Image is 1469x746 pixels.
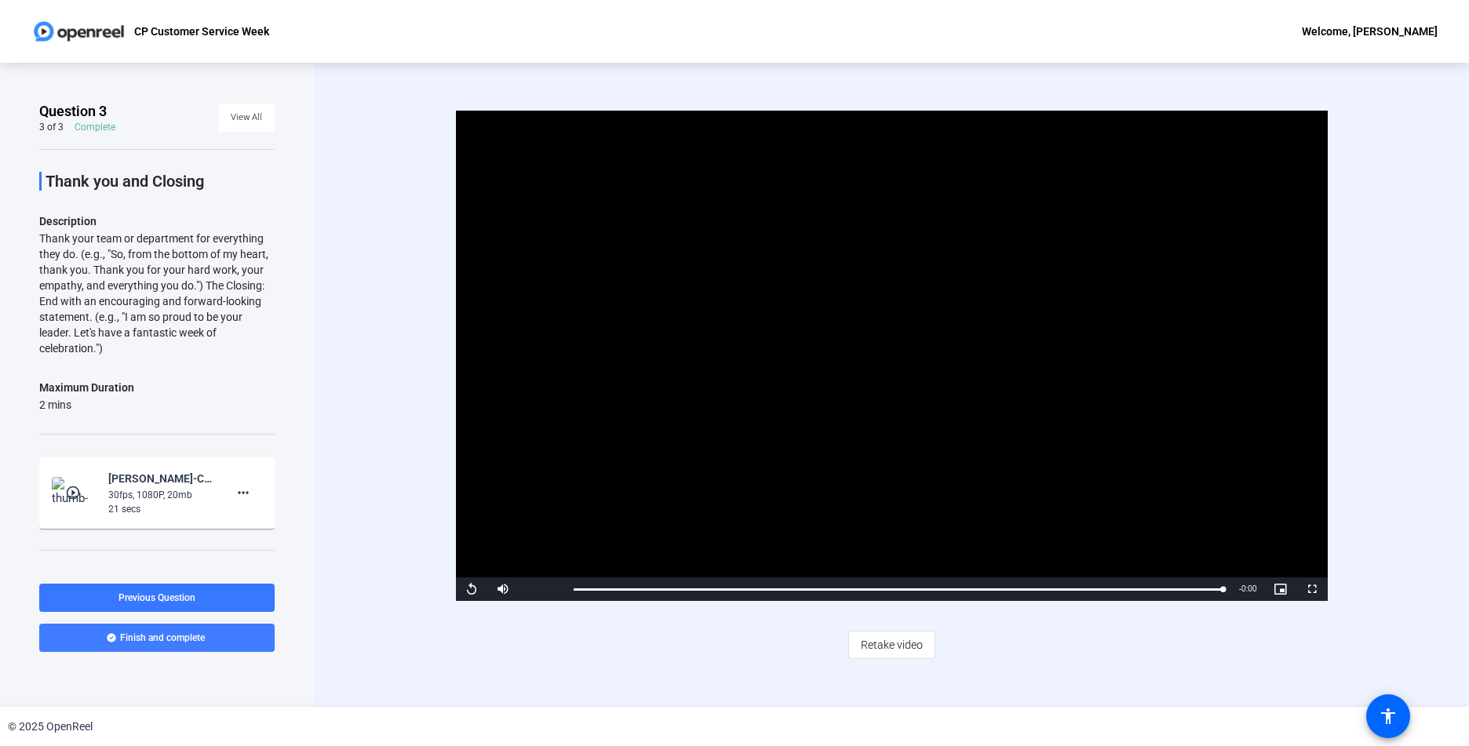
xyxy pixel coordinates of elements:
[574,588,1223,591] div: Progress Bar
[39,397,134,413] div: 2 mins
[120,631,205,644] span: Finish and complete
[108,469,213,488] div: [PERSON_NAME]-Customer Service Week 2025-CP Customer Service Week-1759493835267-webcam
[75,121,115,133] div: Complete
[108,488,213,502] div: 30fps, 1080P, 20mb
[52,477,98,508] img: thumb-nail
[39,624,275,652] button: Finish and complete
[118,592,195,603] span: Previous Question
[456,111,1328,601] div: Video Player
[456,577,487,601] button: Replay
[218,104,275,132] button: View All
[39,121,64,133] div: 3 of 3
[8,719,93,735] div: © 2025 OpenReel
[1379,707,1398,726] mat-icon: accessibility
[1265,577,1296,601] button: Picture-in-Picture
[46,172,275,191] p: Thank you and Closing
[39,378,134,397] div: Maximum Duration
[1241,584,1256,593] span: 0:00
[848,631,935,659] button: Retake video
[231,106,262,129] span: View All
[39,212,275,231] p: Description
[234,483,253,502] mat-icon: more_horiz
[1302,22,1438,41] div: Welcome, [PERSON_NAME]
[39,102,107,121] span: Question 3
[1239,584,1241,593] span: -
[108,502,213,516] div: 21 secs
[134,22,269,41] p: CP Customer Service Week
[1296,577,1328,601] button: Fullscreen
[861,630,923,660] span: Retake video
[39,231,275,356] div: Thank your team or department for everything they do. (e.g., "So, from the bottom of my heart, th...
[65,485,84,500] mat-icon: play_circle_outline
[31,16,126,47] img: OpenReel logo
[487,577,519,601] button: Mute
[39,584,275,612] button: Previous Question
